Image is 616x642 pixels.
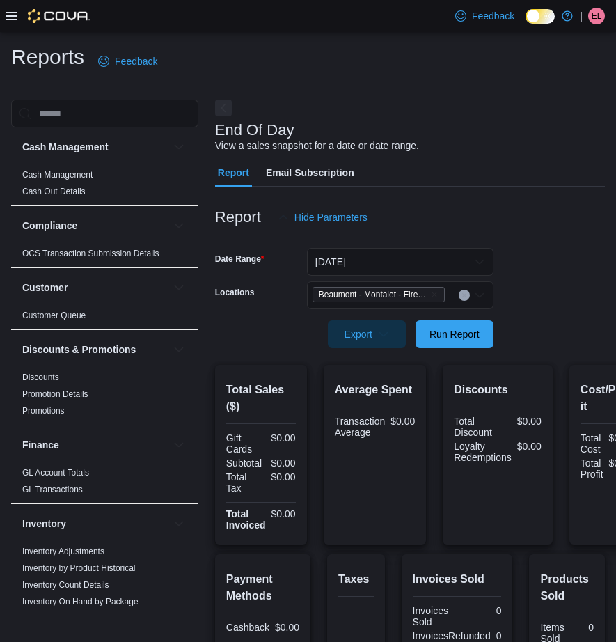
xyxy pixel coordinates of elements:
button: Export [328,320,406,348]
div: Total Profit [581,457,603,480]
div: Discounts & Promotions [11,369,198,425]
a: Inventory by Product Historical [22,563,136,573]
img: Cova [28,9,90,23]
div: Total Cost [581,432,603,455]
button: Discounts & Promotions [22,343,168,357]
label: Locations [215,287,255,298]
a: OCS Transaction Submission Details [22,249,159,258]
button: Compliance [22,219,168,233]
a: Inventory On Hand by Package [22,597,139,606]
h3: Finance [22,438,59,452]
h3: Inventory [22,517,66,531]
div: $0.00 [267,457,295,469]
a: Feedback [450,2,520,30]
span: EL [592,8,602,24]
button: Finance [171,437,187,453]
h2: Discounts [454,382,542,398]
div: Loyalty Redemptions [454,441,512,463]
a: Customer Queue [22,311,86,320]
h3: Compliance [22,219,77,233]
button: Customer [22,281,168,295]
h2: Payment Methods [226,571,299,604]
div: $0.00 [390,416,415,427]
span: Email Subscription [266,159,354,187]
h2: Invoices Sold [413,571,502,588]
div: 0 [570,622,594,633]
div: Customer [11,307,198,329]
a: Inventory Adjustments [22,547,104,556]
span: Beaumont - Montalet - Fire & Flower [319,288,427,302]
div: 0 [460,605,502,616]
button: Hide Parameters [272,203,373,231]
div: InvoicesRefunded [413,630,491,641]
button: Run Report [416,320,493,348]
a: Promotion Details [22,389,88,399]
div: 0 [496,630,502,641]
span: Export [336,320,397,348]
h2: Products Sold [540,571,594,604]
button: Customer [171,279,187,296]
h3: End Of Day [215,122,294,139]
label: Date Range [215,253,264,265]
button: Clear input [459,290,470,301]
h2: Taxes [338,571,374,588]
span: Cash Management [22,169,93,180]
h1: Reports [11,43,84,71]
h3: Cash Management [22,140,109,154]
span: Customer Queue [22,310,86,321]
span: Inventory by Product Historical [22,563,136,574]
button: [DATE] [307,248,493,276]
button: Inventory [171,515,187,532]
a: Inventory Count Details [22,580,109,590]
button: Next [215,100,232,116]
span: Inventory Adjustments [22,546,104,557]
a: Promotions [22,406,65,416]
a: GL Transactions [22,485,83,494]
span: Report [218,159,249,187]
span: Inventory Count Details [22,579,109,590]
p: | [580,8,583,24]
span: Feedback [472,9,514,23]
div: Compliance [11,245,198,267]
a: Discounts [22,373,59,382]
span: OCS Transaction Submission Details [22,248,159,259]
button: Cash Management [171,139,187,155]
span: Run Report [429,327,480,341]
a: Cash Out Details [22,187,86,196]
span: Discounts [22,372,59,383]
h3: Report [215,209,261,226]
h2: Total Sales ($) [226,382,296,415]
a: Feedback [93,47,163,75]
button: Cash Management [22,140,168,154]
button: Remove Beaumont - Montalet - Fire & Flower from selection in this group [430,290,439,299]
h3: Discounts & Promotions [22,343,136,357]
span: Inventory On Hand by Package [22,596,139,607]
a: GL Account Totals [22,468,89,478]
strong: Total Invoiced [226,508,266,531]
div: Subtotal [226,457,262,469]
div: $0.00 [264,471,296,483]
button: Compliance [171,217,187,234]
div: Finance [11,464,198,503]
span: Cash Out Details [22,186,86,197]
div: Invoices Sold [413,605,455,627]
div: $0.00 [275,622,299,633]
span: Feedback [115,54,157,68]
div: $0.00 [271,508,296,519]
div: Cash Management [11,166,198,205]
input: Dark Mode [526,9,555,24]
span: Promotion Details [22,389,88,400]
button: Discounts & Promotions [171,341,187,358]
div: Transaction Average [335,416,386,438]
span: GL Account Totals [22,467,89,478]
div: Total Discount [454,416,495,438]
div: $0.00 [517,441,542,452]
button: Inventory [22,517,168,531]
button: Open list of options [474,290,485,301]
div: Cashback [226,622,269,633]
button: Finance [22,438,168,452]
h3: Customer [22,281,68,295]
div: Gift Cards [226,432,258,455]
span: GL Transactions [22,484,83,495]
